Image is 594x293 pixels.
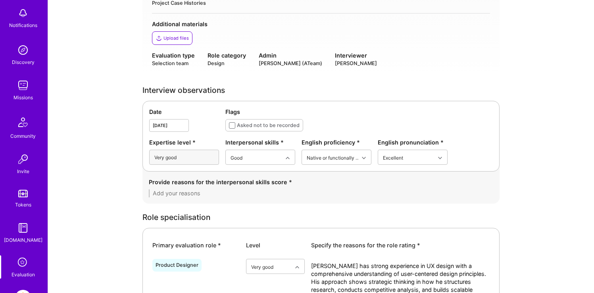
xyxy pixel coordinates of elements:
[163,35,189,41] div: Upload files
[438,156,442,160] i: icon Chevron
[225,138,295,146] div: Interpersonal skills *
[15,5,31,21] img: bell
[9,21,37,29] div: Notifications
[152,51,195,60] div: Evaluation type
[311,241,490,249] div: Specify the reasons for the role rating *
[17,167,29,175] div: Invite
[149,108,219,116] div: Date
[295,265,299,269] i: icon Chevron
[208,51,246,60] div: Role category
[15,255,31,270] i: icon SelectionTeam
[383,153,403,162] div: Excellent
[156,262,198,268] div: Product Designer
[18,190,28,197] img: tokens
[12,58,35,66] div: Discovery
[335,51,377,60] div: Interviewer
[142,213,500,222] div: Role specialisation
[15,200,31,209] div: Tokens
[15,220,31,236] img: guide book
[152,60,195,67] div: Selection team
[231,153,242,162] div: Good
[251,262,273,271] div: Very good
[15,77,31,93] img: teamwork
[15,151,31,167] img: Invite
[246,241,305,249] div: Level
[12,270,35,279] div: Evaluation
[259,60,322,67] div: [PERSON_NAME] (ATeam)
[259,51,322,60] div: Admin
[149,178,493,186] div: Provide reasons for the interpersonal skills score *
[307,153,360,162] div: Native or functionally native
[10,132,36,140] div: Community
[335,60,377,67] div: [PERSON_NAME]
[13,93,33,102] div: Missions
[152,20,490,28] div: Additional materials
[208,60,246,67] div: Design
[15,42,31,58] img: discovery
[225,108,493,116] div: Flags
[149,138,219,146] div: Expertise level *
[13,113,33,132] img: Community
[362,156,366,160] i: icon Chevron
[286,156,290,160] i: icon Chevron
[142,86,500,94] div: Interview observations
[4,236,42,244] div: [DOMAIN_NAME]
[302,138,371,146] div: English proficiency *
[378,138,448,146] div: English pronunciation *
[156,35,162,41] i: icon Upload2
[237,121,300,129] div: Asked not to be recorded
[152,241,240,249] div: Primary evaluation role *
